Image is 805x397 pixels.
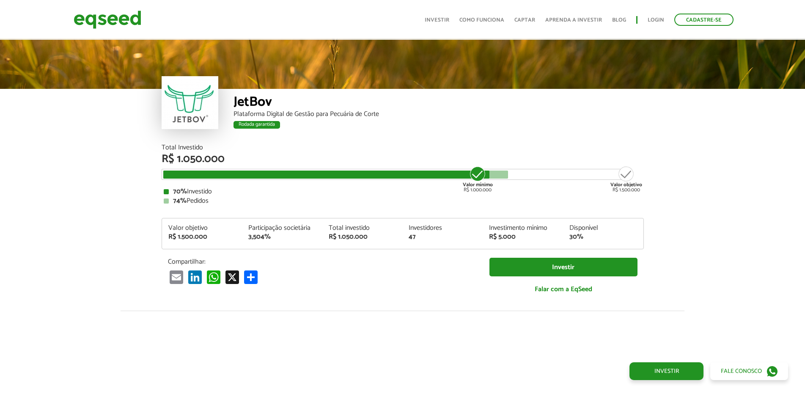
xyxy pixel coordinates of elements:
div: R$ 5.000 [489,234,557,240]
div: Rodada garantida [234,121,280,129]
strong: 74% [173,195,187,207]
div: JetBov [234,95,644,111]
div: R$ 1.050.000 [329,234,396,240]
img: EqSeed [74,8,141,31]
a: Fale conosco [710,362,788,380]
a: Aprenda a investir [545,17,602,23]
a: WhatsApp [205,270,222,284]
a: X [224,270,241,284]
div: R$ 1.000.000 [462,165,494,193]
div: Disponível [569,225,637,232]
div: Valor objetivo [168,225,236,232]
div: Investimento mínimo [489,225,557,232]
div: Pedidos [164,198,642,204]
div: Investido [164,188,642,195]
a: Login [648,17,664,23]
div: Participação societária [248,225,316,232]
strong: Valor objetivo [610,181,642,189]
div: Plataforma Digital de Gestão para Pecuária de Corte [234,111,644,118]
a: Email [168,270,185,284]
a: LinkedIn [187,270,203,284]
div: R$ 1.500.000 [610,165,642,193]
a: Investir [489,258,637,277]
a: Investir [629,362,703,380]
a: Compartilhar [242,270,259,284]
strong: 70% [173,186,187,197]
div: Total investido [329,225,396,232]
div: 3,504% [248,234,316,240]
p: Compartilhar: [168,258,477,266]
div: 47 [409,234,476,240]
div: Total Investido [162,144,644,151]
a: Falar com a EqSeed [489,281,637,298]
div: R$ 1.500.000 [168,234,236,240]
a: Investir [425,17,449,23]
strong: Valor mínimo [463,181,493,189]
a: Captar [514,17,535,23]
a: Como funciona [459,17,504,23]
div: 30% [569,234,637,240]
a: Cadastre-se [674,14,734,26]
div: Investidores [409,225,476,232]
div: R$ 1.050.000 [162,154,644,165]
a: Blog [612,17,626,23]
